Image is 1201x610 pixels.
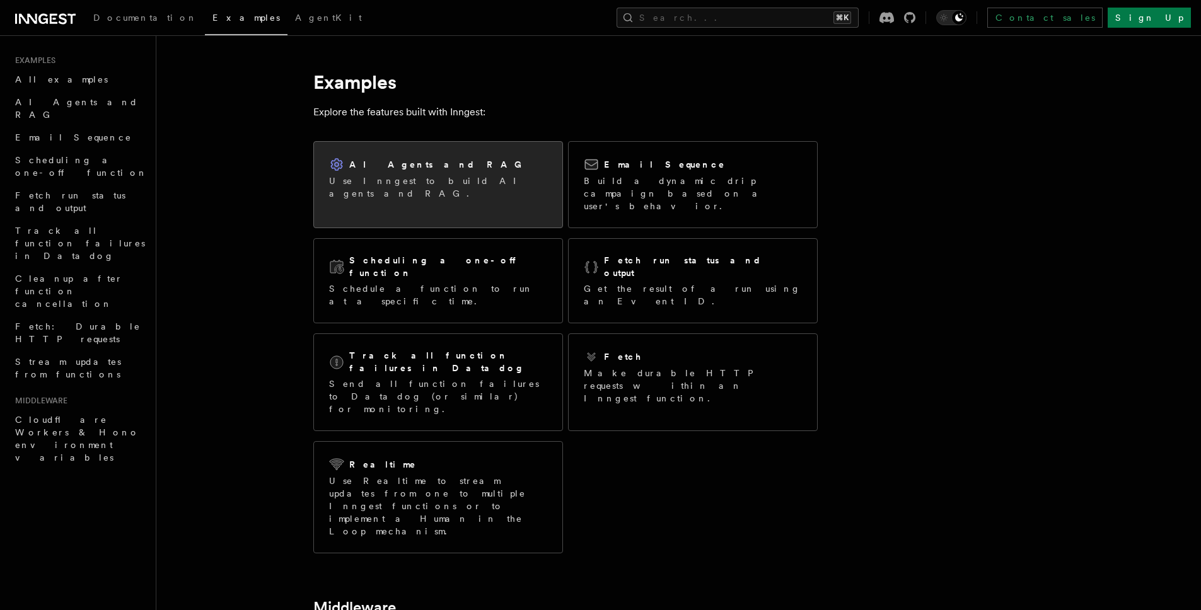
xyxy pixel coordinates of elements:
[604,350,642,363] h2: Fetch
[15,415,139,463] span: Cloudflare Workers & Hono environment variables
[584,367,802,405] p: Make durable HTTP requests within an Inngest function.
[287,4,369,34] a: AgentKit
[205,4,287,35] a: Examples
[329,475,547,538] p: Use Realtime to stream updates from one to multiple Inngest functions or to implement a Human in ...
[833,11,851,24] kbd: ⌘K
[10,315,148,350] a: Fetch: Durable HTTP requests
[15,226,145,261] span: Track all function failures in Datadog
[10,184,148,219] a: Fetch run status and output
[313,103,818,121] p: Explore the features built with Inngest:
[349,254,547,279] h2: Scheduling a one-off function
[604,158,726,171] h2: Email Sequence
[568,238,818,323] a: Fetch run status and outputGet the result of a run using an Event ID.
[313,238,563,323] a: Scheduling a one-off functionSchedule a function to run at a specific time.
[584,282,802,308] p: Get the result of a run using an Event ID.
[15,321,141,344] span: Fetch: Durable HTTP requests
[10,396,67,406] span: Middleware
[329,377,547,415] p: Send all function failures to Datadog (or similar) for monitoring.
[10,68,148,91] a: All examples
[329,175,547,200] p: Use Inngest to build AI agents and RAG.
[349,349,547,374] h2: Track all function failures in Datadog
[936,10,966,25] button: Toggle dark mode
[93,13,197,23] span: Documentation
[15,190,125,213] span: Fetch run status and output
[10,267,148,315] a: Cleanup after function cancellation
[568,333,818,431] a: FetchMake durable HTTP requests within an Inngest function.
[86,4,205,34] a: Documentation
[10,408,148,469] a: Cloudflare Workers & Hono environment variables
[987,8,1103,28] a: Contact sales
[15,97,138,120] span: AI Agents and RAG
[313,71,818,93] h1: Examples
[15,273,123,309] span: Cleanup after function cancellation
[349,458,417,471] h2: Realtime
[1108,8,1191,28] a: Sign Up
[349,158,528,171] h2: AI Agents and RAG
[10,55,55,66] span: Examples
[10,149,148,184] a: Scheduling a one-off function
[10,350,148,386] a: Stream updates from functions
[295,13,362,23] span: AgentKit
[10,126,148,149] a: Email Sequence
[313,441,563,553] a: RealtimeUse Realtime to stream updates from one to multiple Inngest functions or to implement a H...
[15,155,148,178] span: Scheduling a one-off function
[313,141,563,228] a: AI Agents and RAGUse Inngest to build AI agents and RAG.
[329,282,547,308] p: Schedule a function to run at a specific time.
[212,13,280,23] span: Examples
[15,357,121,379] span: Stream updates from functions
[584,175,802,212] p: Build a dynamic drip campaign based on a user's behavior.
[617,8,859,28] button: Search...⌘K
[313,333,563,431] a: Track all function failures in DatadogSend all function failures to Datadog (or similar) for moni...
[568,141,818,228] a: Email SequenceBuild a dynamic drip campaign based on a user's behavior.
[10,91,148,126] a: AI Agents and RAG
[15,132,132,142] span: Email Sequence
[15,74,108,84] span: All examples
[10,219,148,267] a: Track all function failures in Datadog
[604,254,802,279] h2: Fetch run status and output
